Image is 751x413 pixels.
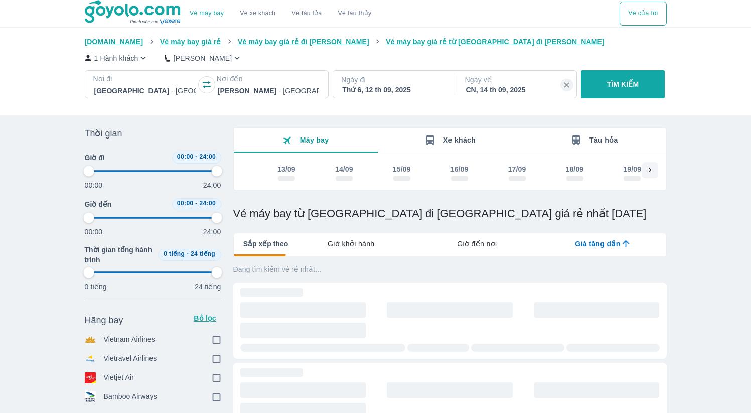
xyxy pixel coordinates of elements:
[93,74,197,84] p: Nơi đi
[173,53,232,63] p: [PERSON_NAME]
[85,53,149,63] button: 1 Hành khách
[620,2,666,26] button: Vé của tôi
[203,227,221,237] p: 24:00
[581,70,665,98] button: TÌM KIẾM
[450,164,469,174] div: 16/09
[233,207,667,221] h1: Vé máy bay từ [GEOGRAPHIC_DATA] đi [GEOGRAPHIC_DATA] giá rẻ nhất [DATE]
[284,2,330,26] a: Vé tàu lửa
[165,53,242,63] button: [PERSON_NAME]
[575,239,620,249] span: Giá tăng dần
[607,79,639,89] p: TÌM KIẾM
[240,10,275,17] a: Vé xe khách
[94,53,138,63] p: 1 Hành khách
[104,372,134,383] p: Vietjet Air
[566,164,584,174] div: 18/09
[328,239,374,249] span: Giờ khởi hành
[85,38,143,46] span: [DOMAIN_NAME]
[195,200,197,207] span: -
[85,245,154,265] span: Thời gian tổng hành trình
[623,164,641,174] div: 19/09
[233,264,667,274] p: Đang tìm kiếm vé rẻ nhất...
[243,239,288,249] span: Sắp xếp theo
[386,38,605,46] span: Vé máy bay giá rẻ từ [GEOGRAPHIC_DATA] đi [PERSON_NAME]
[342,85,443,95] div: Thứ 6, 12 th 09, 2025
[187,250,189,257] span: -
[104,334,156,345] p: Vietnam Airlines
[393,164,411,174] div: 15/09
[508,164,526,174] div: 17/09
[465,75,568,85] p: Ngày về
[85,282,107,292] p: 0 tiếng
[195,153,197,160] span: -
[85,180,103,190] p: 00:00
[164,250,185,257] span: 0 tiếng
[104,391,157,402] p: Bamboo Airways
[177,153,194,160] span: 00:00
[589,136,618,144] span: Tàu hỏa
[85,127,122,140] span: Thời gian
[104,353,157,364] p: Vietravel Airlines
[466,85,567,95] div: CN, 14 th 09, 2025
[85,153,105,163] span: Giờ đi
[203,180,221,190] p: 24:00
[85,199,112,209] span: Giờ đến
[85,37,667,47] nav: breadcrumb
[160,38,221,46] span: Vé máy bay giá rẻ
[189,310,221,326] button: Bỏ lọc
[277,164,295,174] div: 13/09
[199,153,216,160] span: 24:00
[443,136,476,144] span: Xe khách
[182,2,379,26] div: choose transportation mode
[85,227,103,237] p: 00:00
[177,200,194,207] span: 00:00
[620,2,666,26] div: choose transportation mode
[238,38,369,46] span: Vé máy bay giá rẻ đi [PERSON_NAME]
[190,10,224,17] a: Vé máy bay
[85,314,123,326] span: Hãng bay
[191,250,215,257] span: 24 tiếng
[457,239,497,249] span: Giờ đến nơi
[199,200,216,207] span: 24:00
[217,74,320,84] p: Nơi đến
[288,233,666,254] div: lab API tabs example
[330,2,379,26] button: Vé tàu thủy
[258,162,642,184] div: scrollable day and price
[300,136,329,144] span: Máy bay
[195,282,221,292] p: 24 tiếng
[193,313,217,323] p: Bỏ lọc
[335,164,353,174] div: 14/09
[341,75,444,85] p: Ngày đi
